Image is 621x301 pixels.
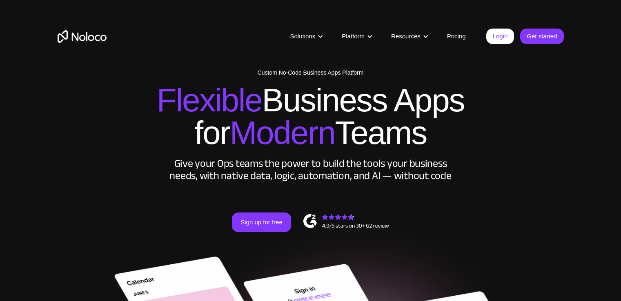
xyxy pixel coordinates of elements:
[290,31,315,42] div: Solutions
[332,31,381,42] div: Platform
[520,29,563,44] a: Get started
[486,29,514,44] a: Login
[381,31,437,42] div: Resources
[232,212,291,232] a: Sign up for free
[58,30,107,43] a: home
[157,82,262,118] span: Flexible
[391,31,421,42] div: Resources
[280,31,332,42] div: Solutions
[230,115,335,151] span: Modern
[168,157,454,182] div: Give your Ops teams the power to build the tools your business needs, with native data, logic, au...
[437,31,476,42] a: Pricing
[342,31,365,42] div: Platform
[58,84,564,149] h2: Business Apps for Teams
